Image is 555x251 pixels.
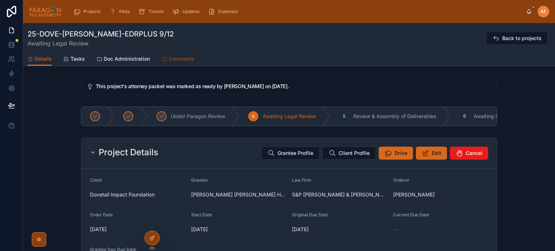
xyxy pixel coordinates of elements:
[463,113,466,119] span: 6
[96,52,150,67] a: Doc Administration
[432,150,441,157] span: Edit
[395,150,407,157] span: Drive
[252,113,255,119] span: 4
[90,212,113,217] span: Order Date
[107,5,135,18] a: FAQs
[171,113,225,120] span: Under Paragon Review
[541,9,546,14] span: AF
[35,55,52,62] span: Details
[393,226,397,233] span: --
[191,226,287,233] span: [DATE]
[169,55,194,62] span: Comments
[466,150,482,157] span: Cancel
[182,9,199,14] span: Updates
[292,191,387,198] span: S&P [PERSON_NAME] & [PERSON_NAME] LLP
[27,52,52,66] a: Details
[393,191,435,198] span: [PERSON_NAME]
[218,9,238,14] span: Expenses
[90,226,185,233] span: [DATE]
[136,5,169,18] a: Tickets
[206,5,243,18] a: Expenses
[486,32,548,45] button: Back to projects
[393,212,429,217] span: Current Due Date
[162,52,194,67] a: Comments
[96,84,491,89] h5: This project's attorney packet was marked as ready by Danilo Gonzalez on 9/28/2025.
[450,147,488,160] button: Cancel
[322,147,376,160] button: Client Profile
[70,55,85,62] span: Tasks
[263,113,316,120] span: Awaiting Legal Review
[261,147,319,160] button: Grantee Profile
[343,113,345,119] span: 5
[83,9,100,14] span: Projects
[502,35,542,42] span: Back to projects
[379,147,413,160] button: Drive
[149,9,164,14] span: Tickets
[277,150,313,157] span: Grantee Profile
[292,212,328,217] span: Original Due Date
[339,150,370,157] span: Client Profile
[119,9,130,14] span: FAQs
[99,147,158,158] h2: Project Details
[27,39,174,48] span: Awaiting Legal Review
[170,5,205,18] a: Updates
[191,177,208,183] span: Grantee
[90,177,102,183] span: Client
[29,6,62,17] img: App logo
[292,177,311,183] span: Law Firm
[68,4,526,20] div: scrollable content
[104,55,150,62] span: Doc Administration
[474,113,536,120] span: Awaiting Grant Agreement
[292,226,387,233] span: [DATE]
[393,177,409,183] span: Orderer
[63,52,85,67] a: Tasks
[90,191,185,198] span: Dovetail Impact Foundation
[27,29,174,39] h1: 25-DOVE-[PERSON_NAME]-EDRPLUS 9/12
[191,191,287,198] span: [PERSON_NAME] [PERSON_NAME] Health Trust LTD/GTE
[353,113,436,120] span: Review & Assembly of Deliverables
[416,147,447,160] button: Edit
[191,212,212,217] span: Start Date
[71,5,106,18] a: Projects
